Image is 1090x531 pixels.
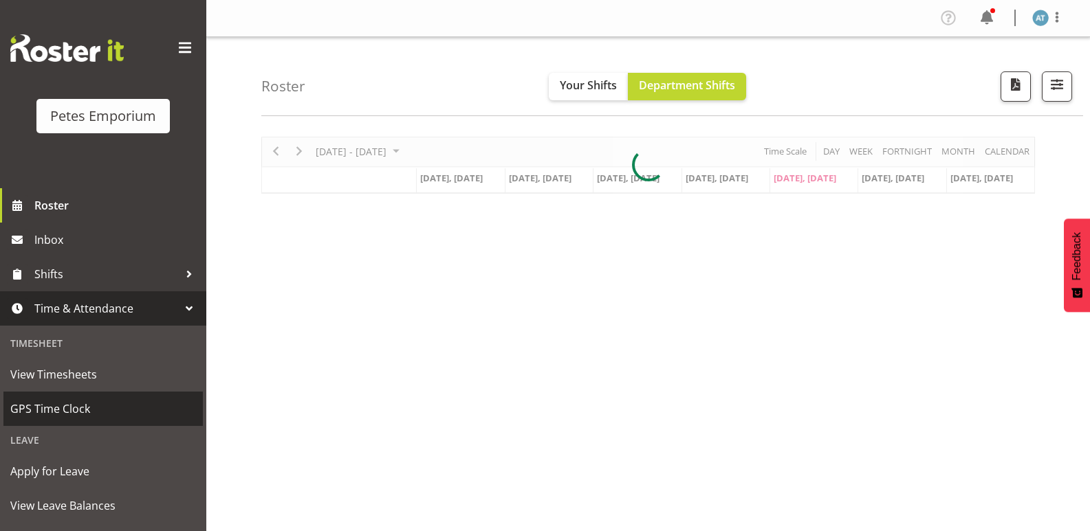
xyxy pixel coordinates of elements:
[10,398,196,419] span: GPS Time Clock
[3,357,203,392] a: View Timesheets
[639,78,735,93] span: Department Shifts
[34,229,199,250] span: Inbox
[10,461,196,482] span: Apply for Leave
[3,329,203,357] div: Timesheet
[628,73,746,100] button: Department Shifts
[1042,71,1072,102] button: Filter Shifts
[560,78,617,93] span: Your Shifts
[10,34,124,62] img: Rosterit website logo
[1032,10,1049,26] img: alex-micheal-taniwha5364.jpg
[1001,71,1031,102] button: Download a PDF of the roster according to the set date range.
[50,106,156,126] div: Petes Emporium
[34,264,179,284] span: Shifts
[3,392,203,426] a: GPS Time Clock
[34,195,199,216] span: Roster
[549,73,628,100] button: Your Shifts
[10,364,196,385] span: View Timesheets
[261,78,305,94] h4: Roster
[3,454,203,488] a: Apply for Leave
[3,488,203,523] a: View Leave Balances
[1071,232,1083,280] span: Feedback
[10,495,196,516] span: View Leave Balances
[34,298,179,319] span: Time & Attendance
[1064,218,1090,312] button: Feedback - Show survey
[3,426,203,454] div: Leave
